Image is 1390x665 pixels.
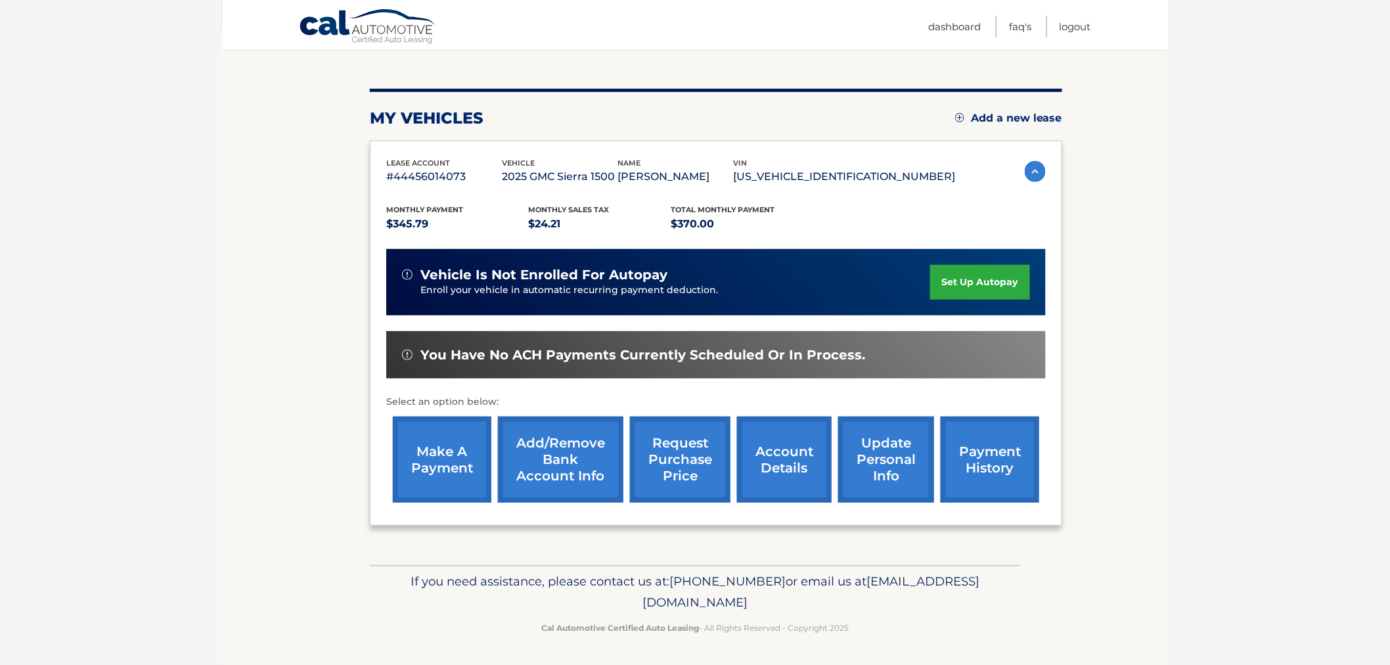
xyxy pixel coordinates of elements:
strong: Cal Automotive Certified Auto Leasing [541,623,699,633]
p: $24.21 [529,215,671,233]
a: set up autopay [930,265,1030,300]
span: vehicle is not enrolled for autopay [420,267,667,283]
a: request purchase price [630,417,730,503]
p: 2025 GMC Sierra 1500 [502,168,617,186]
p: #44456014073 [386,168,502,186]
p: Enroll your vehicle in automatic recurring payment deduction. [420,283,930,298]
span: Total Monthly Payment [671,205,774,214]
span: [PHONE_NUMBER] [669,574,786,589]
span: vehicle [502,158,535,168]
img: alert-white.svg [402,269,413,280]
span: lease account [386,158,450,168]
span: [EMAIL_ADDRESS][DOMAIN_NAME] [642,574,979,610]
a: update personal info [838,417,934,503]
p: [US_VEHICLE_IDENTIFICATION_NUMBER] [733,168,955,186]
a: account details [737,417,832,503]
span: name [617,158,640,168]
p: If you need assistance, please contact us at: or email us at [378,571,1012,613]
p: $370.00 [671,215,813,233]
img: accordion-active.svg [1025,161,1046,182]
a: FAQ's [1009,16,1031,37]
a: payment history [941,417,1039,503]
h2: my vehicles [370,108,483,128]
p: Select an option below: [386,394,1046,410]
p: - All Rights Reserved - Copyright 2025 [378,621,1012,635]
img: alert-white.svg [402,350,413,360]
a: Logout [1060,16,1091,37]
a: Cal Automotive [299,9,437,47]
span: vin [733,158,747,168]
a: Add a new lease [955,112,1062,125]
a: make a payment [393,417,491,503]
p: [PERSON_NAME] [617,168,733,186]
span: You have no ACH payments currently scheduled or in process. [420,347,865,363]
img: add.svg [955,113,964,122]
a: Add/Remove bank account info [498,417,623,503]
a: Dashboard [928,16,981,37]
p: $345.79 [386,215,529,233]
span: Monthly sales Tax [529,205,610,214]
span: Monthly Payment [386,205,463,214]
